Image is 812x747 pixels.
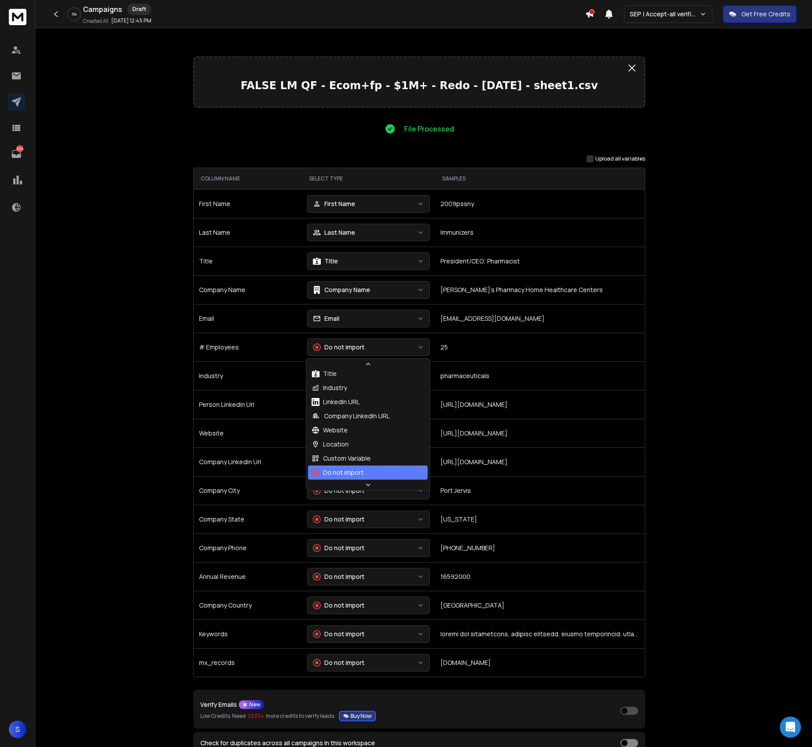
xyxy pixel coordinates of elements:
[595,155,645,162] label: Upload all variables
[404,124,454,134] p: File Processed
[200,702,237,708] p: Verify Emails
[630,10,699,19] p: SEP | Accept-all verifications
[741,10,790,19] p: Get Free Credits
[313,343,365,352] div: Do not import
[200,711,376,721] p: Low Credits: Need more credits to verify leads.
[312,454,371,463] div: Custom Variable
[201,79,637,93] p: FALSE LM QF - Ecom+fp - $1M+ - Redo - [DATE] - sheet1.csv
[194,247,302,275] td: Title
[313,257,338,266] div: Title
[302,168,436,189] th: SELECT TYPE
[194,361,302,390] td: Industry
[435,247,645,275] td: President/CEO; Pharmacist
[248,713,264,720] span: 25334
[239,700,264,709] div: New
[111,17,151,24] p: [DATE] 12:45 PM
[194,168,302,189] th: COLUMN NAME
[435,619,645,648] td: loremi dol sitametcons, adipisc elitsedd, eiusmo temporincid, utlabore etdolore, magnaali enimad ...
[194,390,302,419] td: Person Linkedin Url
[194,447,302,476] td: Company Linkedin Url
[194,476,302,505] td: Company City
[194,419,302,447] td: Website
[435,419,645,447] td: [URL][DOMAIN_NAME]
[313,630,365,638] div: Do not import
[313,314,339,323] div: Email
[83,18,109,25] p: Created At:
[312,468,364,477] div: Do not import
[312,440,349,449] div: Location
[435,333,645,361] td: 25
[194,562,302,591] td: Annual Revenue
[435,168,645,189] th: SAMPLES
[435,304,645,333] td: [EMAIL_ADDRESS][DOMAIN_NAME]
[312,369,337,378] div: Title
[313,658,365,667] div: Do not import
[312,426,348,435] div: Website
[313,601,365,610] div: Do not import
[435,218,645,247] td: Immunizers
[194,189,302,218] td: First Name
[435,447,645,476] td: [URL][DOMAIN_NAME]
[312,398,360,406] div: LinkedIn URL
[435,189,645,218] td: 2009pssny
[312,383,347,392] div: Industry
[313,199,355,208] div: First Name
[194,505,302,533] td: Company State
[313,515,365,524] div: Do not import
[194,333,302,361] td: # Employees
[435,533,645,562] td: [PHONE_NUMBER]
[16,145,23,152] p: 1274
[194,648,302,677] td: mx_records
[312,412,390,420] div: Company LinkedIn URL
[435,476,645,505] td: Port Jervis
[194,218,302,247] td: Last Name
[435,361,645,390] td: pharmaceuticals
[313,228,355,237] div: Last Name
[780,717,801,738] div: Open Intercom Messenger
[9,721,26,738] span: S
[435,390,645,419] td: [URL][DOMAIN_NAME]
[83,4,122,15] h1: Campaigns
[339,711,376,721] button: Buy Now
[435,275,645,304] td: [PERSON_NAME]'s Pharmacy Home Healthcare Centers
[435,648,645,677] td: [DOMAIN_NAME]
[435,562,645,591] td: 16592000
[194,275,302,304] td: Company Name
[313,572,365,581] div: Do not import
[194,304,302,333] td: Email
[435,591,645,619] td: [GEOGRAPHIC_DATA]
[313,285,370,294] div: Company Name
[194,533,302,562] td: Company Phone
[194,591,302,619] td: Company Country
[194,619,302,648] td: Keywords
[313,544,365,552] div: Do not import
[200,740,375,746] label: Check for duplicates across all campaigns in this workspace
[128,4,151,15] div: Draft
[72,11,77,17] p: 0 %
[435,505,645,533] td: [US_STATE]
